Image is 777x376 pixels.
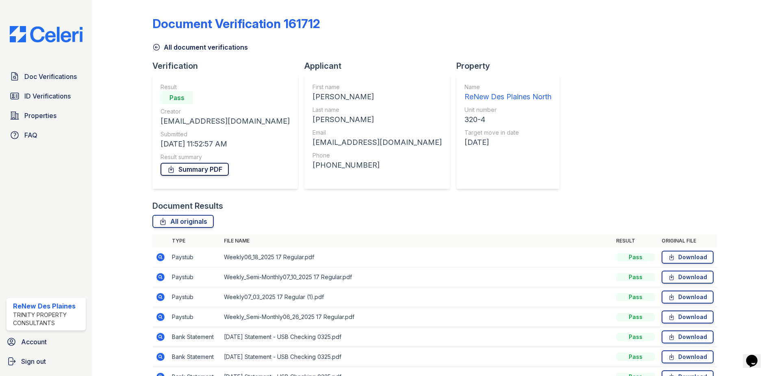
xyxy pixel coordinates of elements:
a: FAQ [7,127,86,143]
td: Paystub [169,307,221,327]
div: Applicant [304,60,456,72]
td: Bank Statement [169,327,221,347]
div: Pass [616,253,655,261]
div: Document Verification 161712 [152,16,320,31]
a: Properties [7,107,86,124]
div: [PHONE_NUMBER] [313,160,442,171]
td: Paystub [169,267,221,287]
div: Submitted [161,130,290,138]
div: Property [456,60,566,72]
td: Weekly06_18_2025 17 Regular.pdf [221,247,613,267]
td: Weekly_Semi-Monthly06_26_2025 17 Regular.pdf [221,307,613,327]
div: Pass [616,313,655,321]
div: Result summary [161,153,290,161]
th: Original file [658,234,717,247]
div: Document Results [152,200,223,212]
div: Email [313,129,442,137]
div: Verification [152,60,304,72]
div: Last name [313,106,442,114]
a: All document verifications [152,42,248,52]
a: ID Verifications [7,88,86,104]
div: Result [161,83,290,91]
div: 320-4 [464,114,551,125]
a: Name ReNew Des Plaines North [464,83,551,103]
a: Doc Verifications [7,68,86,85]
div: [PERSON_NAME] [313,91,442,103]
div: [EMAIL_ADDRESS][DOMAIN_NAME] [313,137,442,148]
div: Pass [616,333,655,341]
div: First name [313,83,442,91]
a: Download [662,271,714,284]
span: Doc Verifications [24,72,77,81]
a: Sign out [3,353,89,369]
th: Type [169,234,221,247]
th: File name [221,234,613,247]
div: Unit number [464,106,551,114]
div: [PERSON_NAME] [313,114,442,125]
td: Paystub [169,287,221,307]
a: All originals [152,215,214,228]
span: Properties [24,111,56,120]
div: ReNew Des Plaines [13,301,82,311]
a: Account [3,334,89,350]
span: Sign out [21,356,46,366]
td: Weekly_Semi-Monthly07_10_2025 17 Regular.pdf [221,267,613,287]
div: Pass [616,293,655,301]
div: Pass [161,91,193,104]
img: CE_Logo_Blue-a8612792a0a2168367f1c8372b55b34899dd931a85d93a1a3d3e32e68fde9ad4.png [3,26,89,42]
td: [DATE] Statement - USB Checking 0325.pdf [221,327,613,347]
a: Download [662,350,714,363]
div: Creator [161,107,290,116]
a: Download [662,310,714,324]
div: Phone [313,151,442,160]
div: [DATE] 11:52:57 AM [161,138,290,150]
td: [DATE] Statement - USB Checking 0325.pdf [221,347,613,367]
div: Target move in date [464,129,551,137]
div: [EMAIL_ADDRESS][DOMAIN_NAME] [161,116,290,127]
div: [DATE] [464,137,551,148]
td: Paystub [169,247,221,267]
span: FAQ [24,130,37,140]
span: ID Verifications [24,91,71,101]
td: Bank Statement [169,347,221,367]
div: Pass [616,353,655,361]
div: Trinity Property Consultants [13,311,82,327]
iframe: chat widget [743,343,769,368]
span: Account [21,337,47,347]
div: Name [464,83,551,91]
a: Download [662,291,714,304]
a: Download [662,330,714,343]
div: Pass [616,273,655,281]
a: Summary PDF [161,163,229,176]
a: Download [662,251,714,264]
td: Weekly07_03_2025 17 Regular (1).pdf [221,287,613,307]
th: Result [613,234,658,247]
div: ReNew Des Plaines North [464,91,551,103]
